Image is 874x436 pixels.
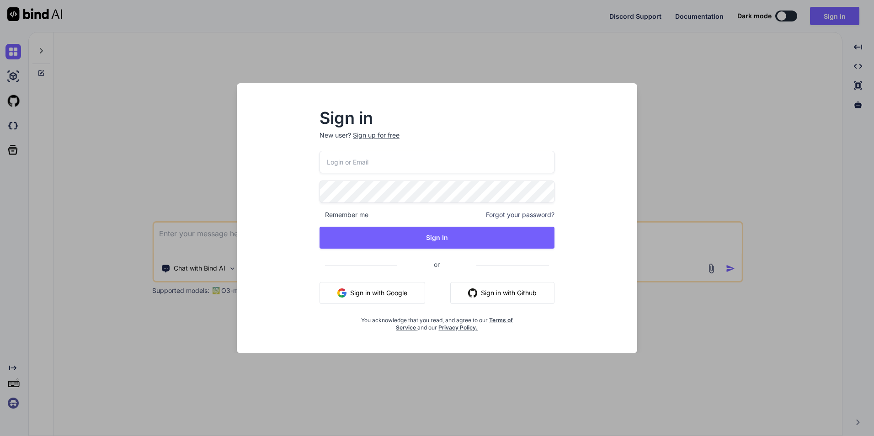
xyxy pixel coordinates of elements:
[486,210,554,219] span: Forgot your password?
[396,317,513,331] a: Terms of Service
[397,253,476,276] span: or
[359,311,516,331] div: You acknowledge that you read, and agree to our and our
[438,324,478,331] a: Privacy Policy.
[320,131,554,151] p: New user?
[353,131,400,140] div: Sign up for free
[320,151,554,173] input: Login or Email
[468,288,477,298] img: github
[320,282,425,304] button: Sign in with Google
[320,111,554,125] h2: Sign in
[450,282,554,304] button: Sign in with Github
[320,210,368,219] span: Remember me
[337,288,346,298] img: google
[320,227,554,249] button: Sign In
